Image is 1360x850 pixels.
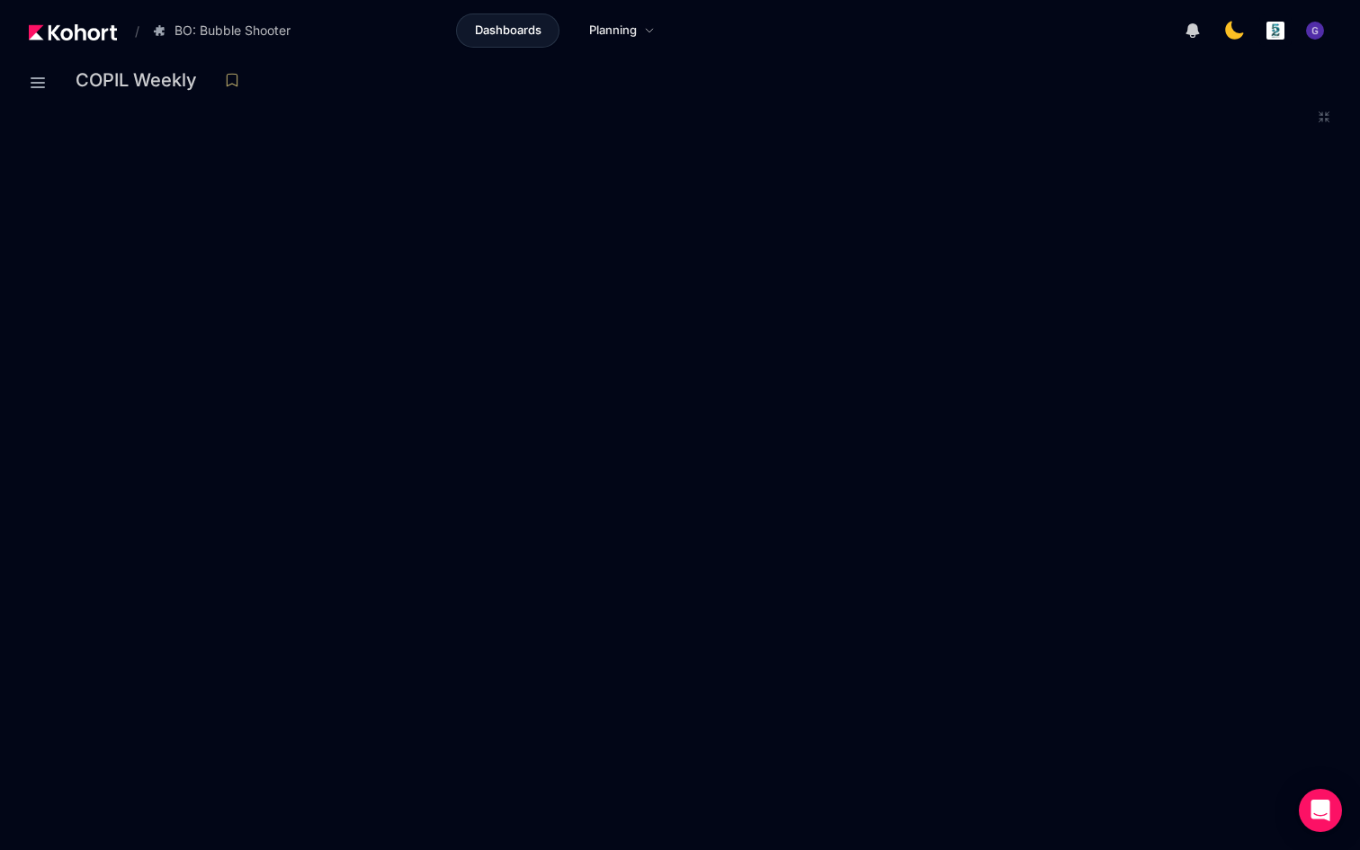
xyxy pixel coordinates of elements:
span: / [121,22,139,40]
div: Open Intercom Messenger [1299,789,1342,832]
span: Dashboards [475,22,541,40]
span: Planning [589,22,637,40]
a: Planning [570,13,674,48]
a: Dashboards [456,13,559,48]
button: BO: Bubble Shooter [143,15,309,46]
button: Exit fullscreen [1317,110,1331,124]
img: Kohort logo [29,24,117,40]
h3: COPIL Weekly [76,71,208,89]
img: logo_logo_images_1_20240607072359498299_20240828135028712857.jpeg [1266,22,1284,40]
span: BO: Bubble Shooter [174,22,291,40]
